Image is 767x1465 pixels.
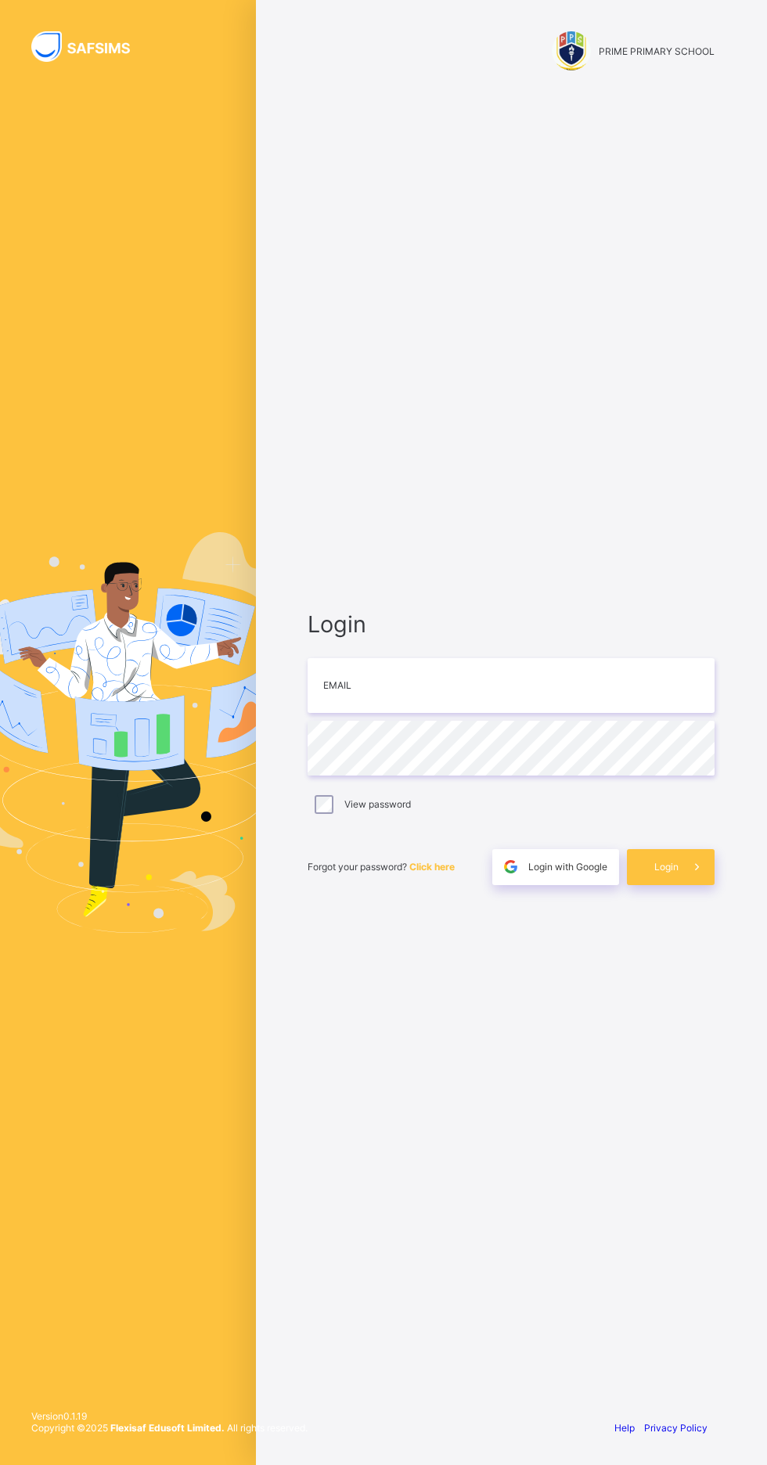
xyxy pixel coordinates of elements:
span: Version 0.1.19 [31,1410,308,1422]
label: View password [344,798,411,810]
a: Privacy Policy [644,1422,708,1434]
span: Login with Google [528,861,607,873]
span: PRIME PRIMARY SCHOOL [599,45,715,57]
a: Click here [409,861,455,873]
span: Login [308,610,715,638]
span: Copyright © 2025 All rights reserved. [31,1422,308,1434]
strong: Flexisaf Edusoft Limited. [110,1422,225,1434]
a: Help [614,1422,635,1434]
span: Forgot your password? [308,861,455,873]
img: google.396cfc9801f0270233282035f929180a.svg [502,858,520,876]
span: Login [654,861,679,873]
img: SAFSIMS Logo [31,31,149,62]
